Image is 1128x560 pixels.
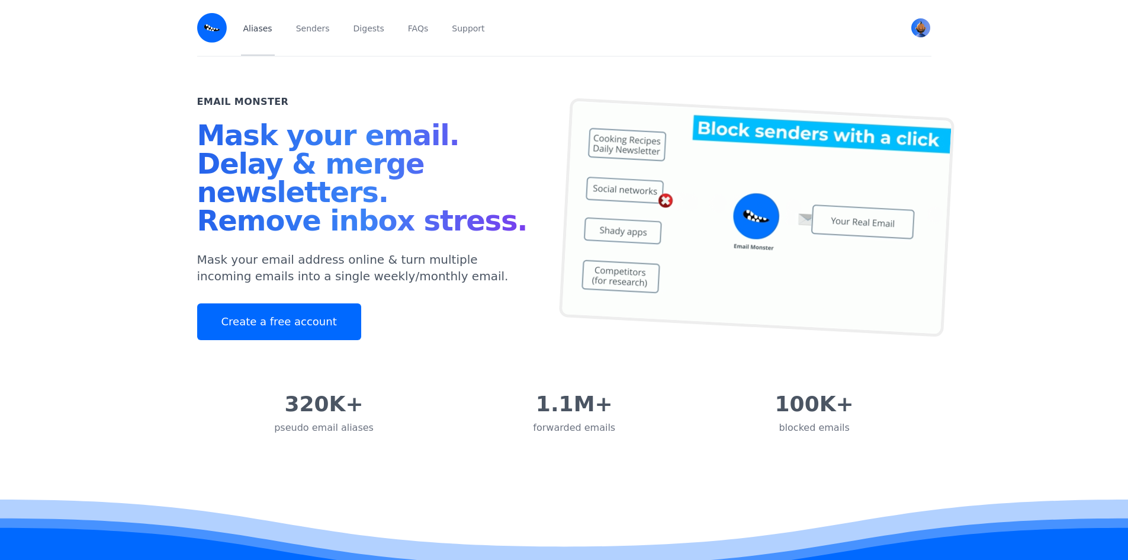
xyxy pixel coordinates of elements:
[197,13,227,43] img: Email Monster
[197,121,536,239] h1: Mask your email. Delay & merge newsletters. Remove inbox stress.
[274,421,374,435] div: pseudo email aliases
[533,392,615,416] div: 1.1M+
[910,17,931,39] button: User menu
[911,18,930,37] img: Nick's Avatar
[775,392,854,416] div: 100K+
[197,251,536,284] p: Mask your email address online & turn multiple incoming emails into a single weekly/monthly email.
[533,421,615,435] div: forwarded emails
[197,303,361,340] a: Create a free account
[558,98,954,337] img: temp mail, free temporary mail, Temporary Email
[775,421,854,435] div: blocked emails
[274,392,374,416] div: 320K+
[197,95,289,109] h2: Email Monster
